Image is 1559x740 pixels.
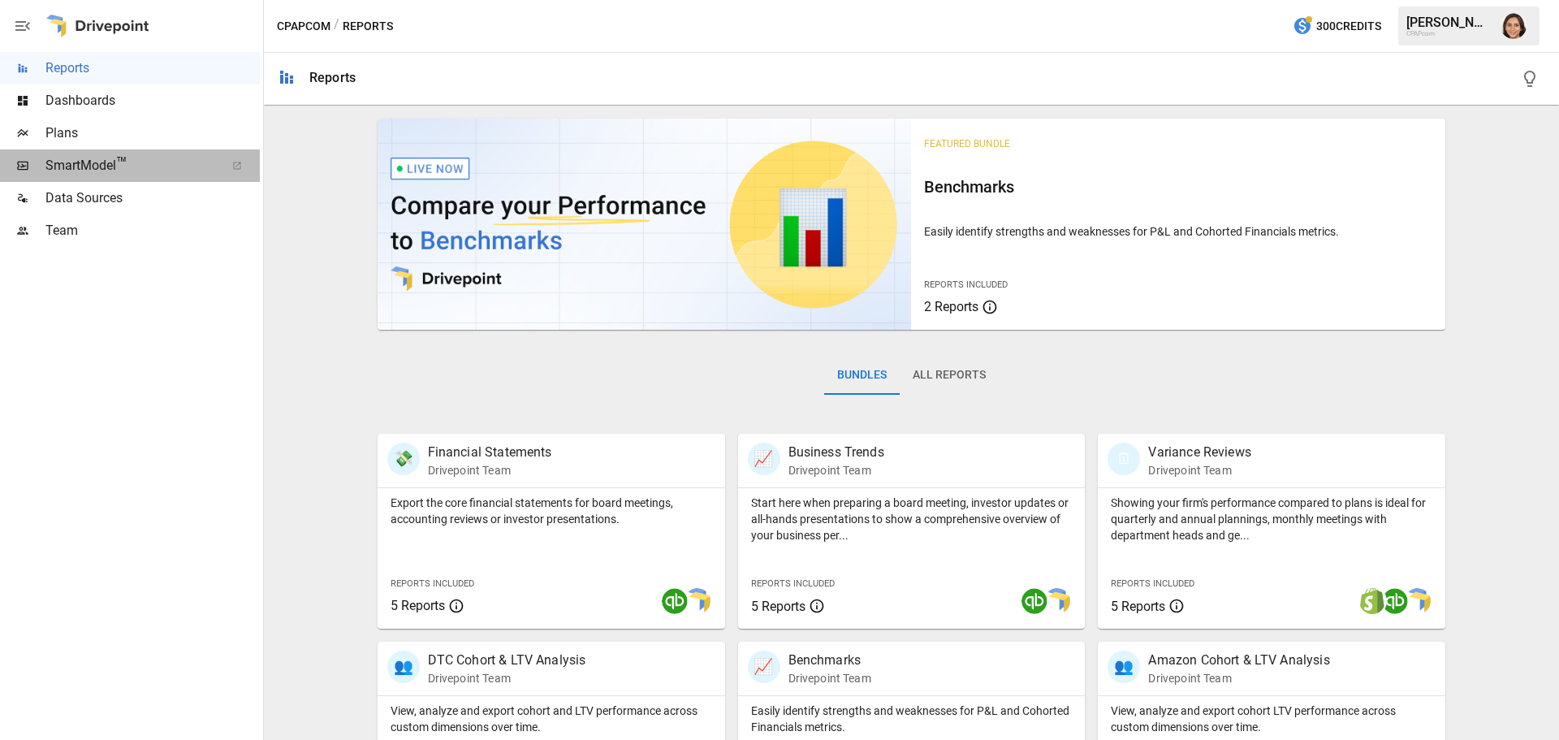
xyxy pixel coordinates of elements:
[748,651,780,683] div: 📈
[788,462,884,478] p: Drivepoint Team
[1406,30,1491,37] div: CPAPcom
[1111,578,1194,589] span: Reports Included
[1108,443,1140,475] div: 🗓
[1111,599,1165,614] span: 5 Reports
[45,123,260,143] span: Plans
[751,703,1073,735] p: Easily identify strengths and weaknesses for P&L and Cohorted Financials metrics.
[1359,588,1385,614] img: shopify
[45,188,260,208] span: Data Sources
[277,16,330,37] button: CPAPcom
[1406,15,1491,30] div: [PERSON_NAME]
[1111,495,1432,543] p: Showing your firm's performance compared to plans is ideal for quarterly and annual plannings, mo...
[1108,651,1140,683] div: 👥
[428,670,586,686] p: Drivepoint Team
[924,138,1010,149] span: Featured Bundle
[924,174,1432,200] h6: Benchmarks
[428,651,586,670] p: DTC Cohort & LTV Analysis
[662,588,688,614] img: quickbooks
[1044,588,1070,614] img: smart model
[391,598,445,613] span: 5 Reports
[45,91,260,110] span: Dashboards
[1286,11,1388,41] button: 300Credits
[1501,13,1527,39] img: Sunita Desai
[1405,588,1431,614] img: smart model
[334,16,339,37] div: /
[751,599,805,614] span: 5 Reports
[391,578,474,589] span: Reports Included
[751,578,835,589] span: Reports Included
[1148,670,1329,686] p: Drivepoint Team
[1148,462,1250,478] p: Drivepoint Team
[428,462,552,478] p: Drivepoint Team
[387,443,420,475] div: 💸
[1111,703,1432,735] p: View, analyze and export cohort LTV performance across custom dimensions over time.
[788,651,871,670] p: Benchmarks
[924,299,978,314] span: 2 Reports
[45,156,214,175] span: SmartModel
[45,221,260,240] span: Team
[1148,651,1329,670] p: Amazon Cohort & LTV Analysis
[1382,588,1408,614] img: quickbooks
[391,495,712,527] p: Export the core financial statements for board meetings, accounting reviews or investor presentat...
[751,495,1073,543] p: Start here when preparing a board meeting, investor updates or all-hands presentations to show a ...
[378,119,912,330] img: video thumbnail
[391,703,712,735] p: View, analyze and export cohort and LTV performance across custom dimensions over time.
[1316,16,1381,37] span: 300 Credits
[788,443,884,462] p: Business Trends
[428,443,552,462] p: Financial Statements
[900,356,999,395] button: All Reports
[684,588,710,614] img: smart model
[116,154,127,174] span: ™
[1148,443,1250,462] p: Variance Reviews
[309,70,356,85] div: Reports
[824,356,900,395] button: Bundles
[788,670,871,686] p: Drivepoint Team
[924,279,1008,290] span: Reports Included
[924,223,1432,240] p: Easily identify strengths and weaknesses for P&L and Cohorted Financials metrics.
[45,58,260,78] span: Reports
[1491,3,1536,49] button: Sunita Desai
[748,443,780,475] div: 📈
[1021,588,1047,614] img: quickbooks
[387,651,420,683] div: 👥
